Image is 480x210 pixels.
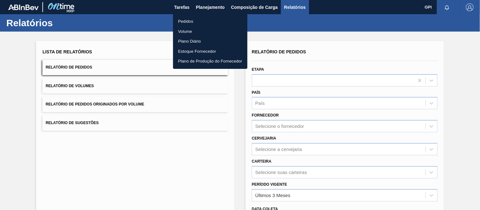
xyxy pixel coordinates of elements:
a: Volume [173,27,247,37]
a: Plano de Produção do Fornecedor [173,56,247,66]
a: Plano Diário [173,36,247,46]
a: Pedidos [173,16,247,27]
a: Estoque Fornecedor [173,46,247,57]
